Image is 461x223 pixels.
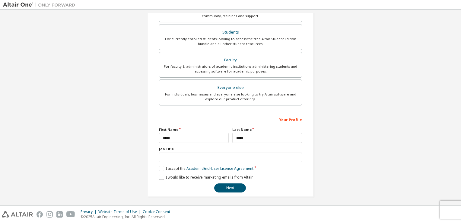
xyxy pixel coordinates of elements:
img: youtube.svg [66,211,75,218]
img: altair_logo.svg [2,211,33,218]
div: Privacy [81,209,98,214]
a: Academic End-User License Agreement [186,166,253,171]
label: I would like to receive marketing emails from Altair [159,175,253,180]
label: First Name [159,127,229,132]
div: Students [163,28,298,37]
img: facebook.svg [37,211,43,218]
label: Job Title [159,147,302,151]
div: Everyone else [163,83,298,92]
label: I accept the [159,166,253,171]
div: For faculty & administrators of academic institutions administering students and accessing softwa... [163,64,298,74]
div: Faculty [163,56,298,64]
img: linkedin.svg [56,211,63,218]
div: Cookie Consent [143,209,174,214]
div: For currently enrolled students looking to access the free Altair Student Edition bundle and all ... [163,37,298,46]
label: Last Name [232,127,302,132]
div: Your Profile [159,115,302,124]
p: © 2025 Altair Engineering, Inc. All Rights Reserved. [81,214,174,219]
div: For existing customers looking to access software downloads, HPC resources, community, trainings ... [163,9,298,18]
div: Website Terms of Use [98,209,143,214]
button: Next [214,183,246,192]
div: For individuals, businesses and everyone else looking to try Altair software and explore our prod... [163,92,298,102]
img: instagram.svg [46,211,53,218]
img: Altair One [3,2,78,8]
